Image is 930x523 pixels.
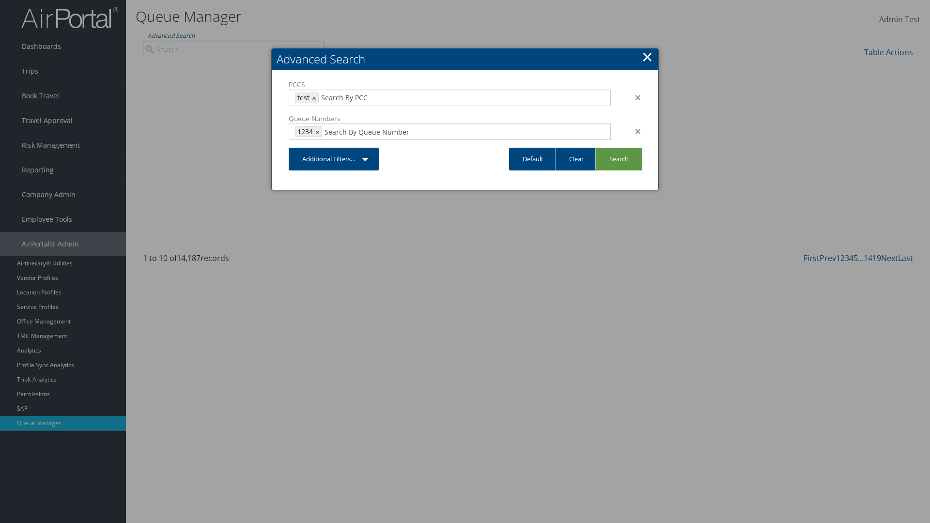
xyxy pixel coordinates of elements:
a: Search [595,148,642,170]
a: Additional Filters... [289,148,379,170]
span: test [295,93,310,103]
a: Default [509,148,557,170]
a: × [312,93,318,103]
input: Search By PCC [321,93,604,103]
h2: Advanced Search [272,48,658,70]
div: × [618,92,649,103]
label: PCCS [289,80,611,90]
a: Close [642,47,653,66]
div: × [618,125,649,137]
input: Search By Queue Number [325,127,604,137]
a: × [315,127,322,137]
label: Queue Numbers [289,114,611,123]
a: Clear [555,148,597,170]
span: 1234 [295,127,313,137]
